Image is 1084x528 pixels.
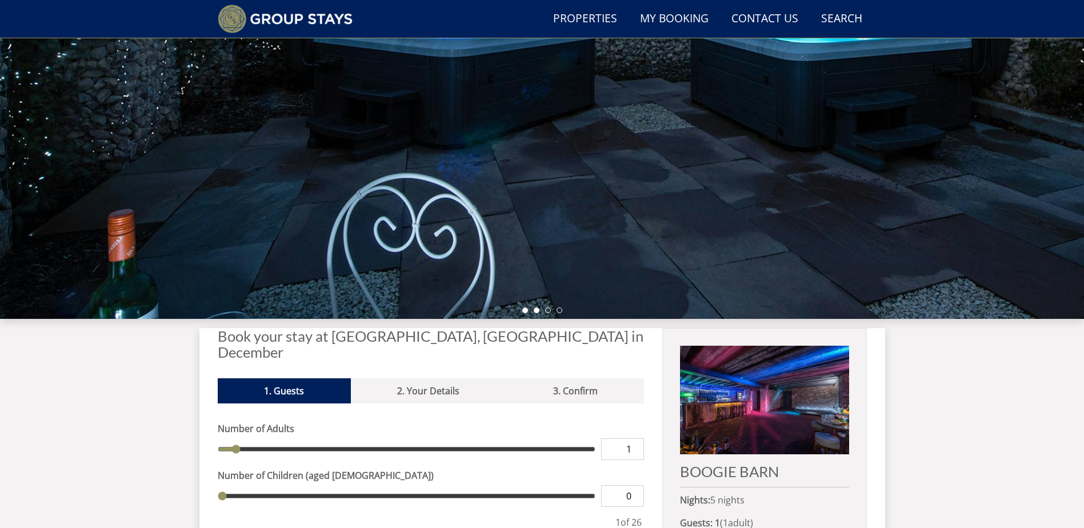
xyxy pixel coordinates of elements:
[218,328,645,360] h2: Book your stay at [GEOGRAPHIC_DATA], [GEOGRAPHIC_DATA] in December
[680,463,849,479] h2: BOOGIE BARN
[680,493,849,507] p: 5 nights
[680,494,710,506] strong: Nights:
[635,6,713,32] a: My Booking
[218,422,645,435] label: Number of Adults
[549,6,622,32] a: Properties
[817,6,867,32] a: Search
[218,378,351,403] a: 1. Guests
[218,5,353,33] img: Group Stays
[218,469,645,482] label: Number of Children (aged [DEMOGRAPHIC_DATA])
[351,378,506,403] a: 2. Your Details
[506,378,644,403] a: 3. Confirm
[727,6,803,32] a: Contact Us
[680,346,849,454] img: An image of 'BOOGIE BARN'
